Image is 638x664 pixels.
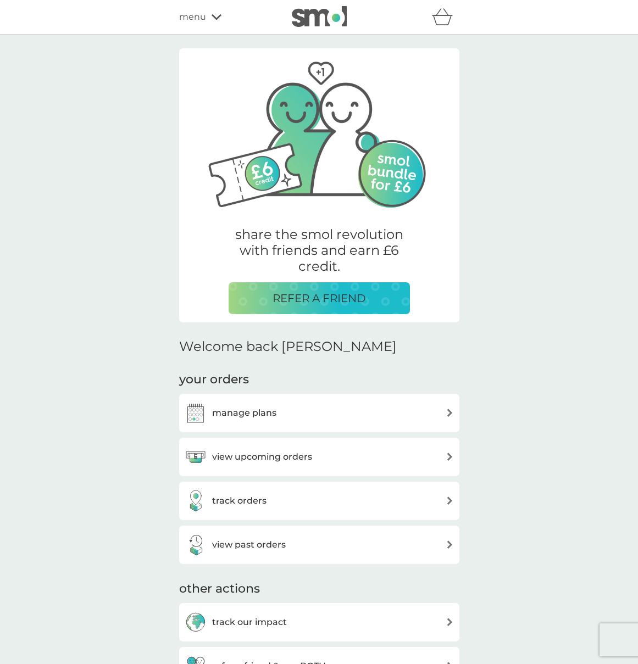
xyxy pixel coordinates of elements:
h3: manage plans [212,406,276,420]
h3: your orders [179,371,249,388]
h3: track our impact [212,615,287,629]
img: arrow right [446,496,454,505]
a: Two friends, one with their arm around the other.share the smol revolution with friends and earn ... [179,50,459,322]
h3: view upcoming orders [212,450,312,464]
div: basket [432,6,459,28]
span: menu [179,10,206,24]
img: Two friends, one with their arm around the other. [196,48,443,213]
img: arrow right [446,618,454,626]
button: REFER A FRIEND [229,282,410,314]
h3: track orders [212,494,267,508]
img: arrow right [446,453,454,461]
p: share the smol revolution with friends and earn £6 credit. [229,227,410,274]
h3: other actions [179,581,260,598]
img: arrow right [446,409,454,417]
p: REFER A FRIEND [273,289,366,307]
img: smol [292,6,347,27]
img: arrow right [446,540,454,549]
h2: Welcome back [PERSON_NAME] [179,339,397,355]
h3: view past orders [212,538,286,552]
